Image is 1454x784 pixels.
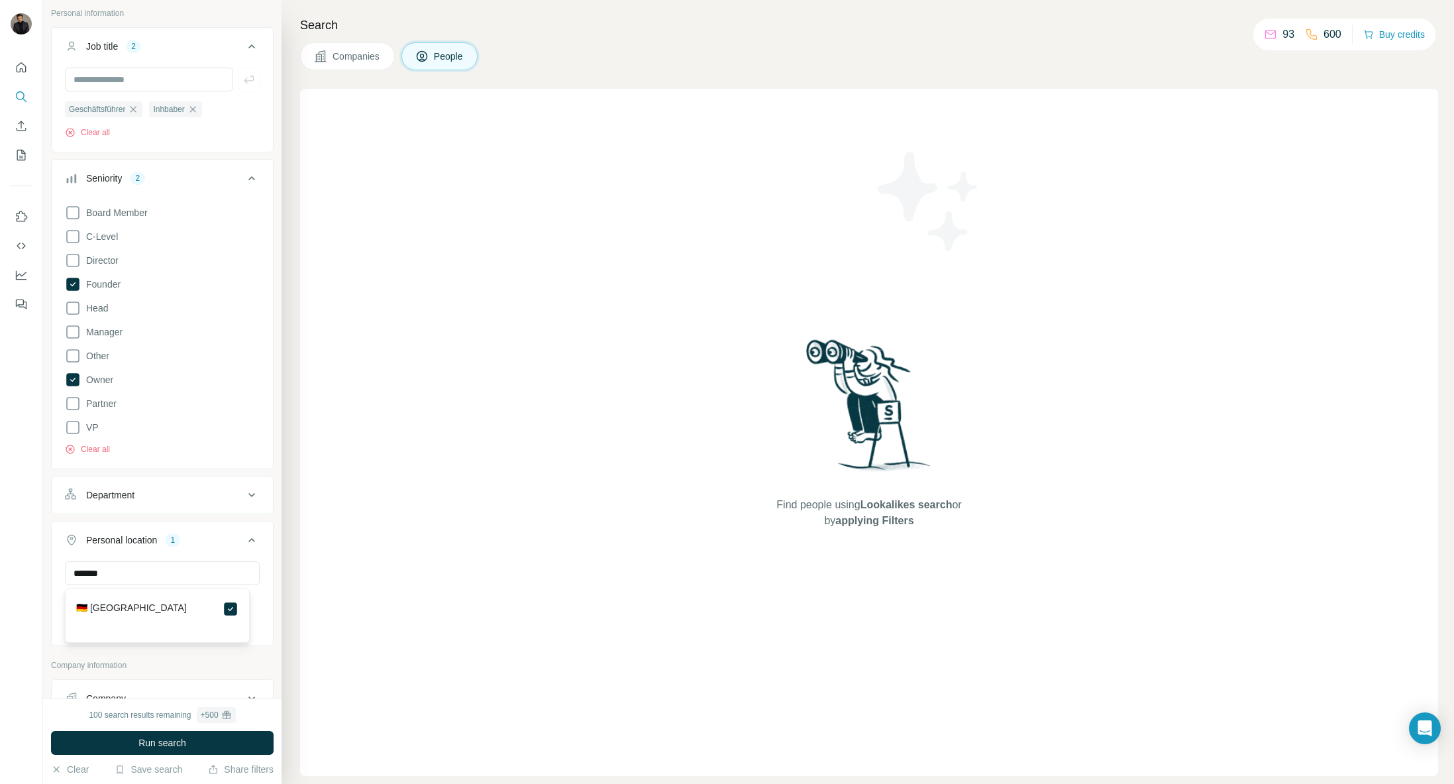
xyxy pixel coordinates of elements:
[52,524,273,561] button: Personal location1
[51,763,89,776] button: Clear
[201,709,219,721] div: + 500
[11,13,32,34] img: Avatar
[51,659,274,671] p: Company information
[65,443,110,455] button: Clear all
[86,40,118,53] div: Job title
[52,479,273,511] button: Department
[11,56,32,80] button: Quick start
[81,421,99,434] span: VP
[11,205,32,229] button: Use Surfe on LinkedIn
[1324,27,1341,42] p: 600
[11,143,32,167] button: My lists
[52,162,273,199] button: Seniority2
[81,397,117,410] span: Partner
[11,292,32,316] button: Feedback
[51,731,274,755] button: Run search
[81,325,123,339] span: Manager
[165,534,180,546] div: 1
[333,50,381,63] span: Companies
[138,736,186,750] span: Run search
[52,683,273,714] button: Company
[115,763,182,776] button: Save search
[81,206,148,219] span: Board Member
[869,142,988,261] img: Surfe Illustration - Stars
[1409,712,1441,744] div: Open Intercom Messenger
[86,172,122,185] div: Seniority
[860,499,953,510] span: Lookalikes search
[835,515,913,526] span: applying Filters
[81,230,118,243] span: C-Level
[800,336,938,484] img: Surfe Illustration - Woman searching with binoculars
[1282,27,1294,42] p: 93
[76,601,187,617] label: 🇩🇪 [GEOGRAPHIC_DATA]
[153,103,184,115] span: Inhbaber
[81,349,109,363] span: Other
[69,103,125,115] span: Geschäftsführer
[11,85,32,109] button: Search
[52,30,273,68] button: Job title2
[86,533,157,547] div: Personal location
[763,497,975,529] span: Find people using or by
[81,278,121,291] span: Founder
[126,40,141,52] div: 2
[86,692,126,705] div: Company
[11,234,32,258] button: Use Surfe API
[11,263,32,287] button: Dashboard
[11,114,32,138] button: Enrich CSV
[1363,25,1425,44] button: Buy credits
[130,172,145,184] div: 2
[81,373,113,386] span: Owner
[81,302,108,315] span: Head
[208,763,274,776] button: Share filters
[51,7,274,19] p: Personal information
[81,254,119,267] span: Director
[65,127,110,139] button: Clear all
[434,50,464,63] span: People
[86,488,134,502] div: Department
[89,707,235,723] div: 100 search results remaining
[300,16,1438,34] h4: Search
